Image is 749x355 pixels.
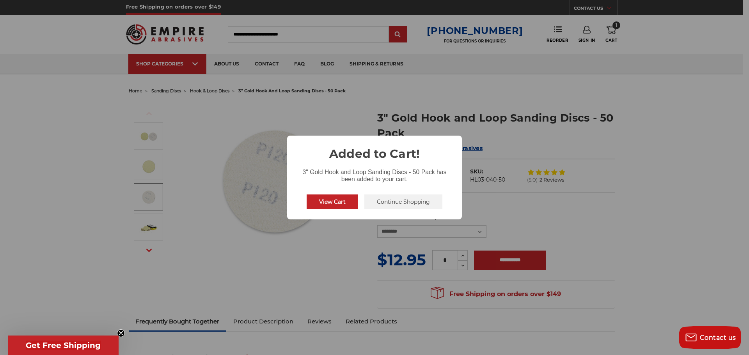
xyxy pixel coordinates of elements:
span: Get Free Shipping [26,341,101,350]
button: Continue Shopping [364,194,442,209]
button: Close teaser [117,329,125,337]
h2: Added to Cart! [287,136,462,162]
div: 3" Gold Hook and Loop Sanding Discs - 50 Pack has been added to your cart. [287,162,462,184]
button: View Cart [307,194,358,209]
button: Contact us [679,326,741,349]
span: Contact us [700,334,736,341]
